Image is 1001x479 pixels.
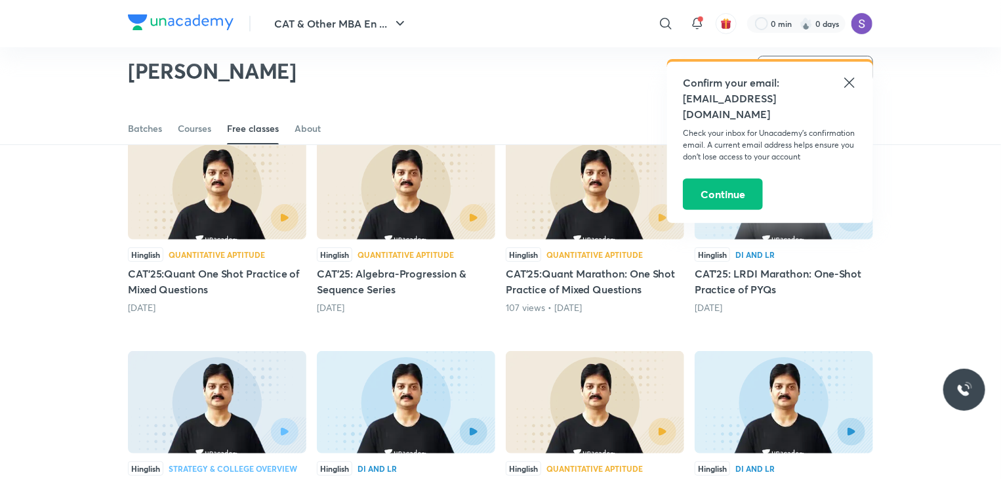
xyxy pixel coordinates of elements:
div: CAT'25: LRDI Marathon: One-Shot Practice of PYQs [695,137,873,314]
div: DI and LR [735,465,775,472]
div: Hinglish [506,461,541,476]
button: CAT & Other MBA En ... [266,10,416,37]
div: Quantitative Aptitude [546,251,643,259]
div: DI and LR [357,465,397,472]
button: avatar [716,13,737,34]
img: streak [800,17,813,30]
div: About [295,122,321,135]
p: Check your inbox for Unacademy’s confirmation email. A current email address helps ensure you don... [683,127,857,163]
div: Hinglish [128,247,163,262]
div: Hinglish [317,247,352,262]
button: Following [758,56,873,82]
h5: CAT'25:Quant One Shot Practice of Mixed Questions [128,266,306,297]
h5: CAT'25: Algebra-Progression & Sequence Series [317,266,495,297]
div: Hinglish [506,247,541,262]
div: 107 views • 6 days ago [506,301,684,314]
img: avatar [720,18,732,30]
h5: [EMAIL_ADDRESS][DOMAIN_NAME] [683,91,857,122]
div: Batches [128,122,162,135]
div: CAT'25: Algebra-Progression & Sequence Series [317,137,495,314]
div: Hinglish [317,461,352,476]
h5: Confirm your email: [683,75,857,91]
div: Quantitative Aptitude [357,251,454,259]
div: Hinglish [695,247,730,262]
a: Free classes [227,113,279,144]
div: Quantitative Aptitude [546,465,643,472]
div: Courses [178,122,211,135]
h5: CAT'25:Quant Marathon: One Shot Practice of Mixed Questions [506,266,684,297]
div: CAT'25:Quant One Shot Practice of Mixed Questions [128,137,306,314]
h5: CAT'25: LRDI Marathon: One-Shot Practice of PYQs [695,266,873,297]
div: DI and LR [735,251,775,259]
h2: [PERSON_NAME] [128,58,296,84]
div: 6 days ago [695,301,873,314]
div: Strategy & College Overview [169,465,297,472]
img: ttu [956,382,972,398]
img: Sapara Premji [851,12,873,35]
a: Company Logo [128,14,234,33]
a: Batches [128,113,162,144]
img: Company Logo [128,14,234,30]
div: Hinglish [128,461,163,476]
div: 1 day ago [128,301,306,314]
div: Quantitative Aptitude [169,251,265,259]
a: Courses [178,113,211,144]
div: Free classes [227,122,279,135]
a: About [295,113,321,144]
div: 4 days ago [317,301,495,314]
div: Hinglish [695,461,730,476]
div: CAT'25:Quant Marathon: One Shot Practice of Mixed Questions [506,137,684,314]
button: Continue [683,178,763,210]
